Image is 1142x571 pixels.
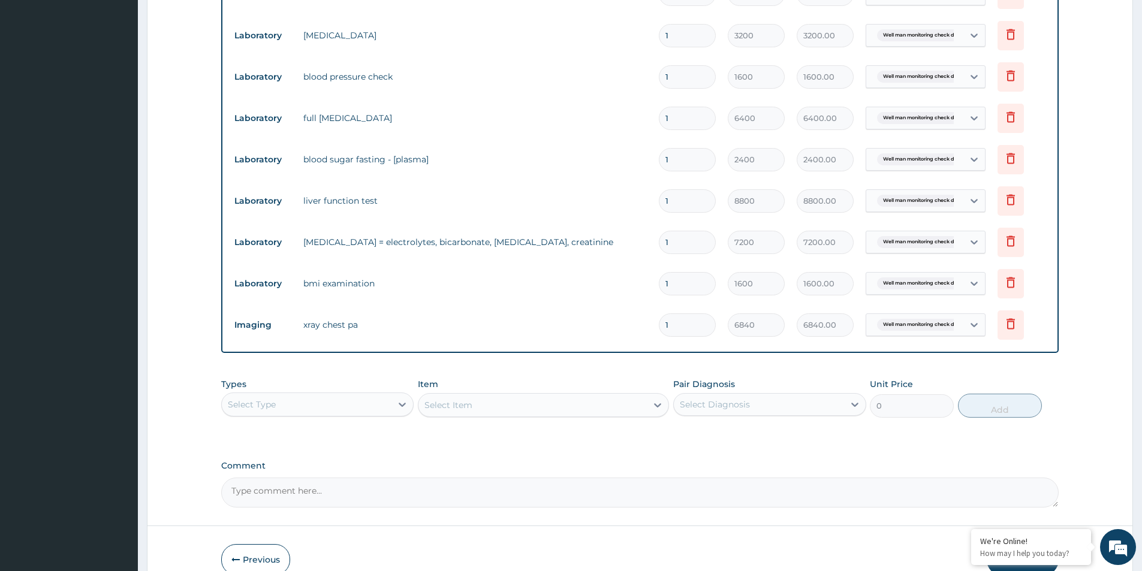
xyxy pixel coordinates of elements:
td: bmi examination [297,271,653,295]
td: blood pressure check [297,65,653,89]
td: [MEDICAL_DATA] [297,23,653,47]
span: Well man monitoring check done [877,195,969,207]
div: We're Online! [980,536,1082,546]
td: Laboratory [228,66,297,88]
td: Laboratory [228,231,297,253]
td: xray chest pa [297,313,653,337]
td: Laboratory [228,25,297,47]
td: Laboratory [228,107,297,129]
td: full [MEDICAL_DATA] [297,106,653,130]
span: Well man monitoring check done [877,71,969,83]
span: Well man monitoring check done [877,112,969,124]
img: d_794563401_company_1708531726252_794563401 [22,60,49,90]
td: Laboratory [228,190,297,212]
div: Chat with us now [62,67,201,83]
td: liver function test [297,189,653,213]
span: Well man monitoring check done [877,153,969,165]
td: [MEDICAL_DATA] = electrolytes, bicarbonate, [MEDICAL_DATA], creatinine [297,230,653,254]
td: Laboratory [228,273,297,295]
label: Types [221,379,246,389]
label: Pair Diagnosis [673,378,735,390]
label: Unit Price [870,378,913,390]
td: Laboratory [228,149,297,171]
p: How may I help you today? [980,548,1082,558]
span: Well man monitoring check done [877,277,969,289]
label: Item [418,378,438,390]
td: Imaging [228,314,297,336]
button: Add [958,394,1042,418]
label: Comment [221,461,1059,471]
span: Well man monitoring check done [877,29,969,41]
div: Select Diagnosis [680,398,750,410]
div: Select Type [228,398,276,410]
span: Well man monitoring check done [877,319,969,331]
div: Minimize live chat window [197,6,225,35]
span: Well man monitoring check done [877,236,969,248]
td: blood sugar fasting - [plasma] [297,147,653,171]
span: We're online! [70,151,165,272]
textarea: Type your message and hit 'Enter' [6,327,228,369]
